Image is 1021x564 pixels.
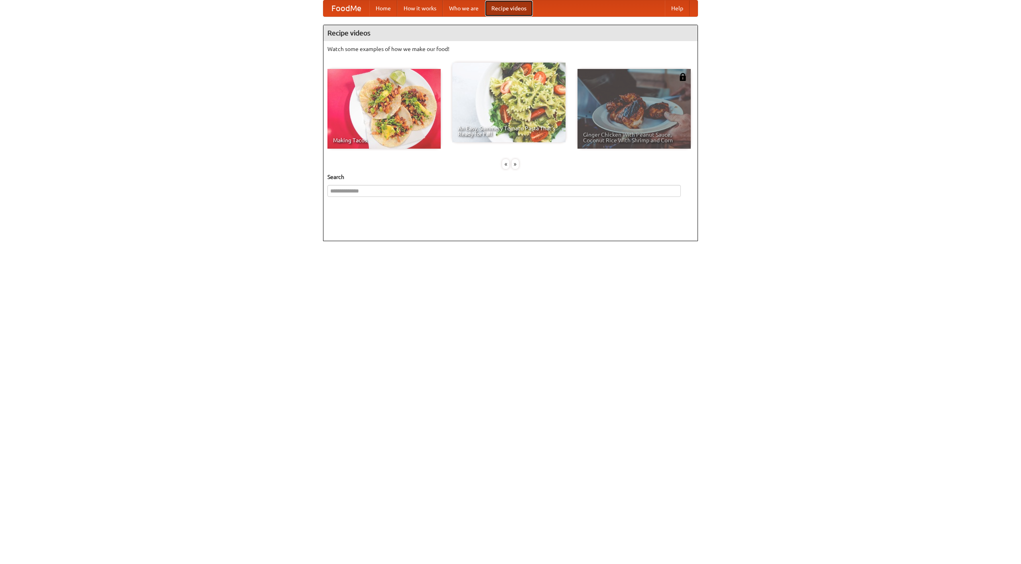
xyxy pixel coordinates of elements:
div: « [502,159,509,169]
a: FoodMe [323,0,369,16]
a: Recipe videos [485,0,533,16]
span: An Easy, Summery Tomato Pasta That's Ready for Fall [458,126,560,137]
a: How it works [397,0,443,16]
h5: Search [327,173,694,181]
div: » [512,159,519,169]
p: Watch some examples of how we make our food! [327,45,694,53]
span: Making Tacos [333,138,435,143]
a: Home [369,0,397,16]
a: Help [665,0,690,16]
a: An Easy, Summery Tomato Pasta That's Ready for Fall [452,63,566,142]
a: Making Tacos [327,69,441,149]
a: Who we are [443,0,485,16]
h4: Recipe videos [323,25,698,41]
img: 483408.png [679,73,687,81]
